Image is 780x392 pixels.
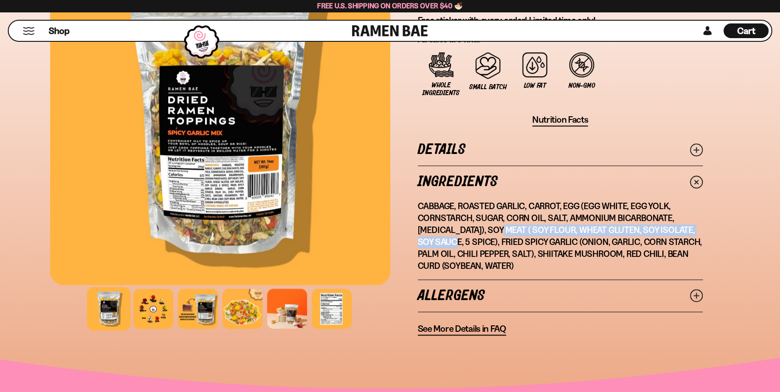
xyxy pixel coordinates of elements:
[469,83,507,91] span: Small Batch
[532,114,588,126] button: Nutrition Facts
[524,82,546,90] span: Low Fat
[49,23,69,38] a: Shop
[418,323,506,335] a: See More Details in FAQ
[317,1,463,10] span: Free U.S. Shipping on Orders over $40 🍜
[49,25,69,37] span: Shop
[23,27,35,35] button: Mobile Menu Trigger
[418,200,703,272] p: Cabbage, Roasted Garlic, Carrot, Egg (Egg White, Egg Yolk, Cornstarch, Sugar, Corn Oil, Salt, Amm...
[422,81,460,97] span: Whole Ingredients
[532,114,588,125] span: Nutrition Facts
[737,25,755,36] span: Cart
[418,134,703,165] a: Details
[723,21,769,41] a: Cart
[418,166,703,198] a: Ingredients
[569,82,595,90] span: Non-GMO
[418,280,703,312] a: Allergens
[418,323,506,335] span: See More Details in FAQ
